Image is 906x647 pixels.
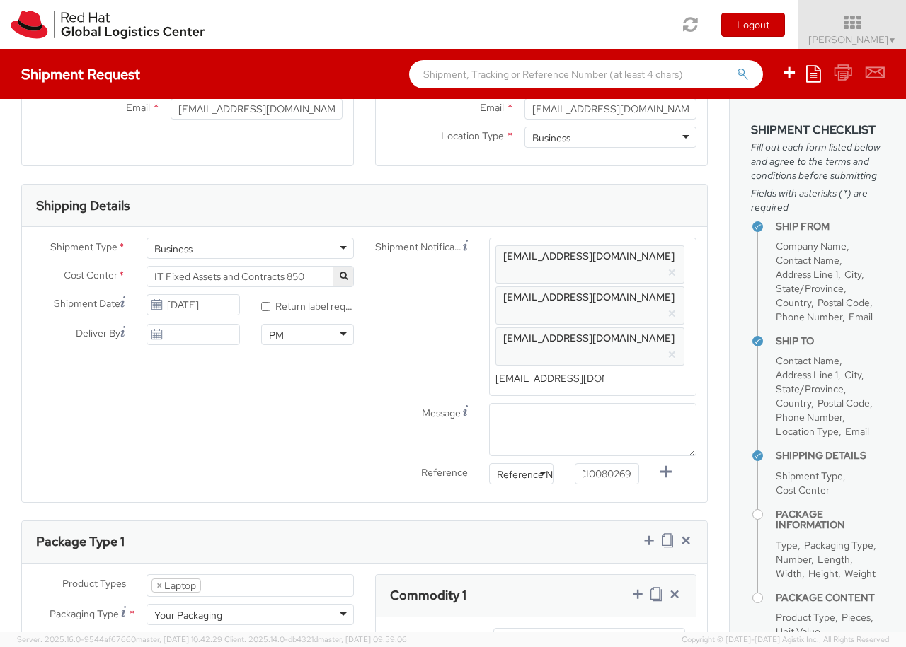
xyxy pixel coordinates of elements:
[776,354,839,367] span: Contact Name
[842,611,871,624] span: Pieces
[776,254,839,267] span: Contact Name
[849,310,873,323] span: Email
[269,328,284,342] div: PM
[224,634,407,644] span: Client: 2025.14.0-db4321d
[721,13,785,37] button: Logout
[50,607,119,620] span: Packaging Type
[532,131,570,145] div: Business
[776,411,842,424] span: Phone Number
[421,466,468,479] span: Reference
[156,579,162,592] span: ×
[776,368,838,381] span: Address Line 1
[667,264,677,281] button: ×
[776,336,885,346] h4: Ship To
[480,101,504,114] span: Email
[818,296,870,309] span: Postal Code
[151,578,201,593] li: Laptop
[667,346,677,363] button: ×
[808,567,838,580] span: Height
[776,296,811,309] span: Country
[776,397,811,409] span: Country
[441,129,504,142] span: Location Type
[776,470,843,482] span: Shipment Type
[390,588,466,602] h3: Commodity 1
[776,268,838,281] span: Address Line 1
[776,425,839,438] span: Location Type
[64,268,117,284] span: Cost Center
[318,634,407,644] span: master, [DATE] 09:59:06
[409,631,473,643] span: Product Name
[776,625,820,638] span: Unit Value
[409,60,763,88] input: Shipment, Tracking or Reference Number (at least 4 chars)
[776,383,844,395] span: State/Province
[261,297,354,313] label: Return label required
[154,608,222,622] div: Your Packaging
[11,11,205,39] img: rh-logistics-00dfa346123c4ec078e1.svg
[17,634,222,644] span: Server: 2025.16.0-9544af67660
[776,553,811,566] span: Number
[422,407,461,419] span: Message
[776,539,798,552] span: Type
[147,266,354,287] span: IT Fixed Assets and Contracts 850
[36,535,125,549] h3: Package Type 1
[751,186,885,214] span: Fields with asterisks (*) are required
[844,268,861,281] span: City
[776,282,844,295] span: State/Province
[54,296,120,311] span: Shipment Date
[503,332,675,344] span: [EMAIL_ADDRESS][DOMAIN_NAME]
[776,240,847,252] span: Company Name
[776,593,885,603] h4: Package Content
[126,101,150,114] span: Email
[751,140,885,182] span: Fill out each form listed below and agree to the terms and conditions before submitting
[50,240,117,256] span: Shipment Type
[76,326,120,341] span: Deliver By
[844,368,861,381] span: City
[888,35,897,46] span: ▼
[804,539,873,552] span: Packaging Type
[844,567,876,580] span: Weight
[36,199,130,213] h3: Shipping Details
[776,484,830,496] span: Cost Center
[503,291,675,303] span: [EMAIL_ADDRESS][DOMAIN_NAME]
[62,577,126,590] span: Product Types
[776,611,835,624] span: Product Type
[682,634,889,646] span: Copyright © [DATE]-[DATE] Agistix Inc., All Rights Reserved
[776,567,802,580] span: Width
[818,553,850,566] span: Length
[497,467,582,482] div: Reference Number
[808,33,897,46] span: [PERSON_NAME]
[667,305,677,322] button: ×
[154,270,346,283] span: IT Fixed Assets and Contracts 850
[154,242,193,256] div: Business
[845,425,869,438] span: Email
[503,250,675,262] span: [EMAIL_ADDRESS][DOMAIN_NAME]
[375,240,463,255] span: Shipment Notification
[136,634,222,644] span: master, [DATE] 10:42:29
[776,310,842,323] span: Phone Number
[21,66,140,82] h4: Shipment Request
[261,302,270,311] input: Return label required
[751,124,885,136] h3: Shipment Checklist
[776,450,885,461] h4: Shipping Details
[776,509,885,531] h4: Package Information
[776,221,885,232] h4: Ship From
[818,397,870,409] span: Postal Code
